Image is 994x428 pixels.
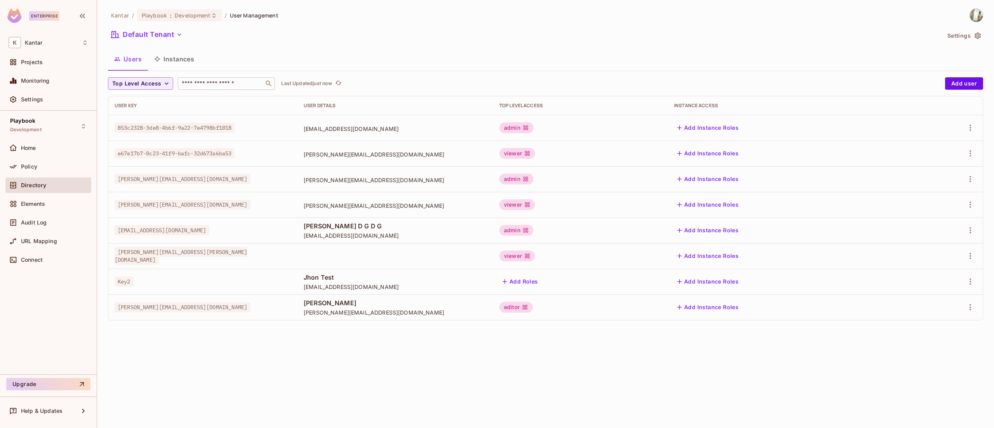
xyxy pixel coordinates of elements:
[225,12,227,19] li: /
[142,12,167,19] span: Playbook
[499,174,533,184] div: admin
[21,219,47,226] span: Audit Log
[304,103,487,109] div: User Details
[304,273,487,282] span: Jhon Test
[10,118,35,124] span: Playbook
[674,250,742,262] button: Add Instance Roles
[6,378,90,390] button: Upgrade
[499,122,533,133] div: admin
[21,257,43,263] span: Connect
[499,199,535,210] div: viewer
[304,151,487,158] span: [PERSON_NAME][EMAIL_ADDRESS][DOMAIN_NAME]
[21,78,50,84] span: Monitoring
[499,251,535,261] div: viewer
[108,77,173,90] button: Top Level Access
[945,77,983,90] button: Add user
[674,173,742,185] button: Add Instance Roles
[334,79,343,88] button: refresh
[7,9,21,23] img: SReyMgAAAABJRU5ErkJggg==
[21,59,43,65] span: Projects
[499,225,533,236] div: admin
[499,103,662,109] div: Top Level Access
[281,80,332,87] p: Last Updated just now
[304,125,487,132] span: [EMAIL_ADDRESS][DOMAIN_NAME]
[230,12,278,19] span: User Management
[304,222,487,230] span: [PERSON_NAME] D G D G
[21,201,45,207] span: Elements
[304,176,487,184] span: [PERSON_NAME][EMAIL_ADDRESS][DOMAIN_NAME]
[944,30,983,42] button: Settings
[499,302,533,313] div: editor
[115,103,291,109] div: User Key
[21,238,57,244] span: URL Mapping
[674,275,742,288] button: Add Instance Roles
[115,247,247,265] span: [PERSON_NAME][EMAIL_ADDRESS][PERSON_NAME][DOMAIN_NAME]
[115,200,250,210] span: [PERSON_NAME][EMAIL_ADDRESS][DOMAIN_NAME]
[499,275,541,288] button: Add Roles
[674,198,742,211] button: Add Instance Roles
[674,301,742,313] button: Add Instance Roles
[112,79,161,89] span: Top Level Access
[21,96,43,103] span: Settings
[674,103,902,109] div: Instance Access
[169,12,172,19] span: :
[21,182,46,188] span: Directory
[108,28,186,41] button: Default Tenant
[674,122,742,134] button: Add Instance Roles
[21,408,63,414] span: Help & Updates
[9,37,21,48] span: K
[115,225,209,235] span: [EMAIL_ADDRESS][DOMAIN_NAME]
[332,79,343,88] span: Click to refresh data
[674,147,742,160] button: Add Instance Roles
[108,49,148,69] button: Users
[674,224,742,237] button: Add Instance Roles
[29,11,59,21] div: Enterprise
[148,49,200,69] button: Instances
[111,12,129,19] span: the active workspace
[304,232,487,239] span: [EMAIL_ADDRESS][DOMAIN_NAME]
[970,9,983,22] img: Spoorthy D Gopalagowda
[304,202,487,209] span: [PERSON_NAME][EMAIL_ADDRESS][DOMAIN_NAME]
[115,277,134,287] span: Key2
[21,164,37,170] span: Policy
[115,302,250,312] span: [PERSON_NAME][EMAIL_ADDRESS][DOMAIN_NAME]
[21,145,36,151] span: Home
[499,148,535,159] div: viewer
[115,148,235,158] span: e67e17b7-0c23-41f9-bafc-32d673a6ba53
[10,127,42,133] span: Development
[115,174,250,184] span: [PERSON_NAME][EMAIL_ADDRESS][DOMAIN_NAME]
[304,299,487,307] span: [PERSON_NAME]
[175,12,210,19] span: Development
[115,123,235,133] span: 853c2328-3de8-4b6f-9a22-7e4798bf1018
[25,40,42,46] span: Workspace: Kantar
[304,283,487,291] span: [EMAIL_ADDRESS][DOMAIN_NAME]
[335,80,342,87] span: refresh
[304,309,487,316] span: [PERSON_NAME][EMAIL_ADDRESS][DOMAIN_NAME]
[132,12,134,19] li: /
